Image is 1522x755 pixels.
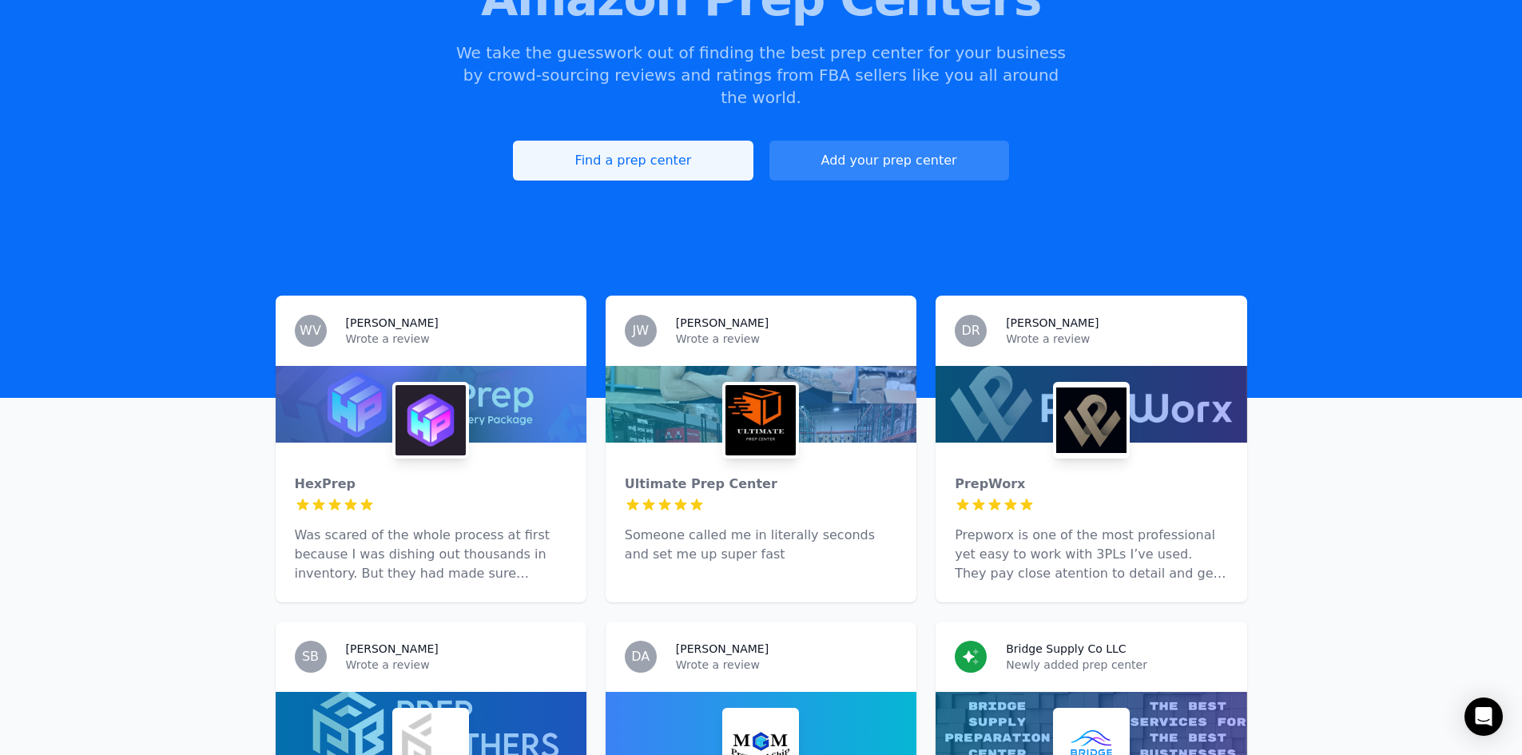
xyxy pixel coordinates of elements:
h3: [PERSON_NAME] [676,315,769,331]
a: DR[PERSON_NAME]Wrote a reviewPrepWorxPrepWorxPrepworx is one of the most professional yet easy to... [936,296,1246,602]
a: WV[PERSON_NAME]Wrote a reviewHexPrepHexPrepWas scared of the whole process at first because I was... [276,296,586,602]
p: We take the guesswork out of finding the best prep center for your business by crowd-sourcing rev... [455,42,1068,109]
span: DR [961,324,980,337]
p: Newly added prep center [1006,657,1227,673]
div: PrepWorx [955,475,1227,494]
a: JW[PERSON_NAME]Wrote a reviewUltimate Prep CenterUltimate Prep CenterSomeone called me in literal... [606,296,916,602]
div: Ultimate Prep Center [625,475,897,494]
p: Wrote a review [346,657,567,673]
p: Wrote a review [676,657,897,673]
span: WV [300,324,321,337]
p: Wrote a review [1006,331,1227,347]
span: DA [631,650,650,663]
h3: [PERSON_NAME] [1006,315,1099,331]
div: HexPrep [295,475,567,494]
a: Add your prep center [769,141,1009,181]
h3: Bridge Supply Co LLC [1006,641,1126,657]
img: HexPrep [395,385,466,455]
h3: [PERSON_NAME] [346,315,439,331]
p: Was scared of the whole process at first because I was dishing out thousands in inventory. But th... [295,526,567,583]
img: PrepWorx [1056,385,1127,455]
div: Open Intercom Messenger [1464,697,1503,736]
h3: [PERSON_NAME] [676,641,769,657]
a: Find a prep center [513,141,753,181]
span: SB [302,650,319,663]
p: Wrote a review [676,331,897,347]
img: Ultimate Prep Center [725,385,796,455]
h3: [PERSON_NAME] [346,641,439,657]
span: JW [633,324,650,337]
p: Wrote a review [346,331,567,347]
p: Someone called me in literally seconds and set me up super fast [625,526,897,564]
p: Prepworx is one of the most professional yet easy to work with 3PLs I’ve used. They pay close ate... [955,526,1227,583]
